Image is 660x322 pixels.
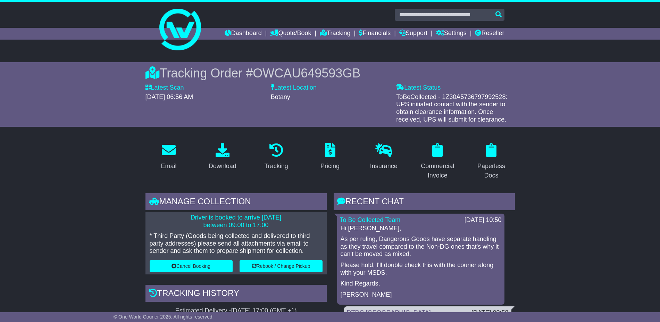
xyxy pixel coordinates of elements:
[396,93,507,123] span: ToBeCollected - 1Z30A5736797992528: UPS initiated contact with the sender to obtain clearance inf...
[150,232,323,255] p: * Third Party (Goods being collected and delivered to third party addresses) please send all atta...
[334,193,515,212] div: RECENT CHAT
[347,309,431,316] a: DTDC [GEOGRAPHIC_DATA]
[399,28,427,40] a: Support
[145,285,327,304] div: Tracking history
[114,314,214,320] span: © One World Courier 2025. All rights reserved.
[156,141,181,173] a: Email
[150,214,323,229] p: Driver is booked to arrive [DATE] between 09:00 to 17:00
[225,28,262,40] a: Dashboard
[145,93,193,100] span: [DATE] 06:56 AM
[271,93,290,100] span: Botany
[264,162,288,171] div: Tracking
[436,28,467,40] a: Settings
[145,307,327,315] div: Estimated Delivery -
[370,162,398,171] div: Insurance
[204,141,241,173] a: Download
[150,260,233,272] button: Cancel Booking
[320,28,350,40] a: Tracking
[320,162,340,171] div: Pricing
[341,225,501,232] p: Hi [PERSON_NAME],
[473,162,510,180] div: Paperless Docs
[209,162,236,171] div: Download
[260,141,292,173] a: Tracking
[465,216,502,224] div: [DATE] 10:50
[341,236,501,258] p: As per ruling, Dangerous Goods have separate handling as they travel compared to the Non-DG ones ...
[231,307,297,315] div: [DATE] 17:00 (GMT +1)
[271,84,317,92] label: Latest Location
[340,216,401,223] a: To Be Collected Team
[471,309,509,317] div: [DATE] 09:58
[341,262,501,276] p: Please hold, I'll double check this with the courier along with your MSDS.
[145,193,327,212] div: Manage collection
[396,84,441,92] label: Latest Status
[145,66,515,81] div: Tracking Order #
[475,28,504,40] a: Reseller
[359,28,391,40] a: Financials
[341,280,501,288] p: Kind Regards,
[468,141,515,183] a: Paperless Docs
[366,141,402,173] a: Insurance
[270,28,311,40] a: Quote/Book
[253,66,360,80] span: OWCAU649593GB
[414,141,461,183] a: Commercial Invoice
[161,162,176,171] div: Email
[145,84,184,92] label: Latest Scan
[419,162,457,180] div: Commercial Invoice
[240,260,323,272] button: Rebook / Change Pickup
[316,141,344,173] a: Pricing
[341,291,501,299] p: [PERSON_NAME]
